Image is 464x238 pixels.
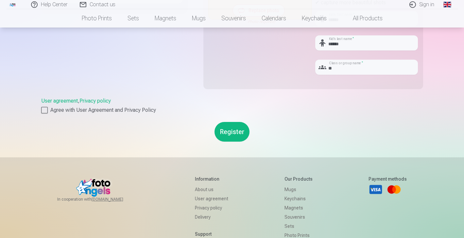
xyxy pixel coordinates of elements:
span: In cooperation with [57,197,139,202]
a: Calendars [254,9,294,28]
a: Privacy policy [195,203,228,212]
a: Souvenirs [214,9,254,28]
h5: Payment methods [369,176,407,182]
a: User agreement [41,98,78,104]
img: /fa1 [9,3,16,7]
a: User agreement [195,194,228,203]
a: Keychains [294,9,335,28]
div: , [41,97,423,114]
a: Keychains [284,194,313,203]
a: Visa [369,182,383,197]
a: Mugs [184,9,214,28]
a: Magnets [284,203,313,212]
a: Photo prints [74,9,120,28]
h5: Our products [284,176,313,182]
h5: Information [195,176,228,182]
a: Delivery [195,212,228,222]
a: Magnets [147,9,184,28]
a: Souvenirs [284,212,313,222]
a: Sets [120,9,147,28]
a: Privacy policy [79,98,111,104]
a: Mastercard [387,182,401,197]
a: Sets [284,222,313,231]
a: All products [335,9,390,28]
a: [DOMAIN_NAME] [92,197,139,202]
label: Agree with User Agreement and Privacy Policy [41,106,423,114]
h5: Support [195,231,228,237]
a: Mugs [284,185,313,194]
button: Register [215,122,249,142]
a: About us [195,185,228,194]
